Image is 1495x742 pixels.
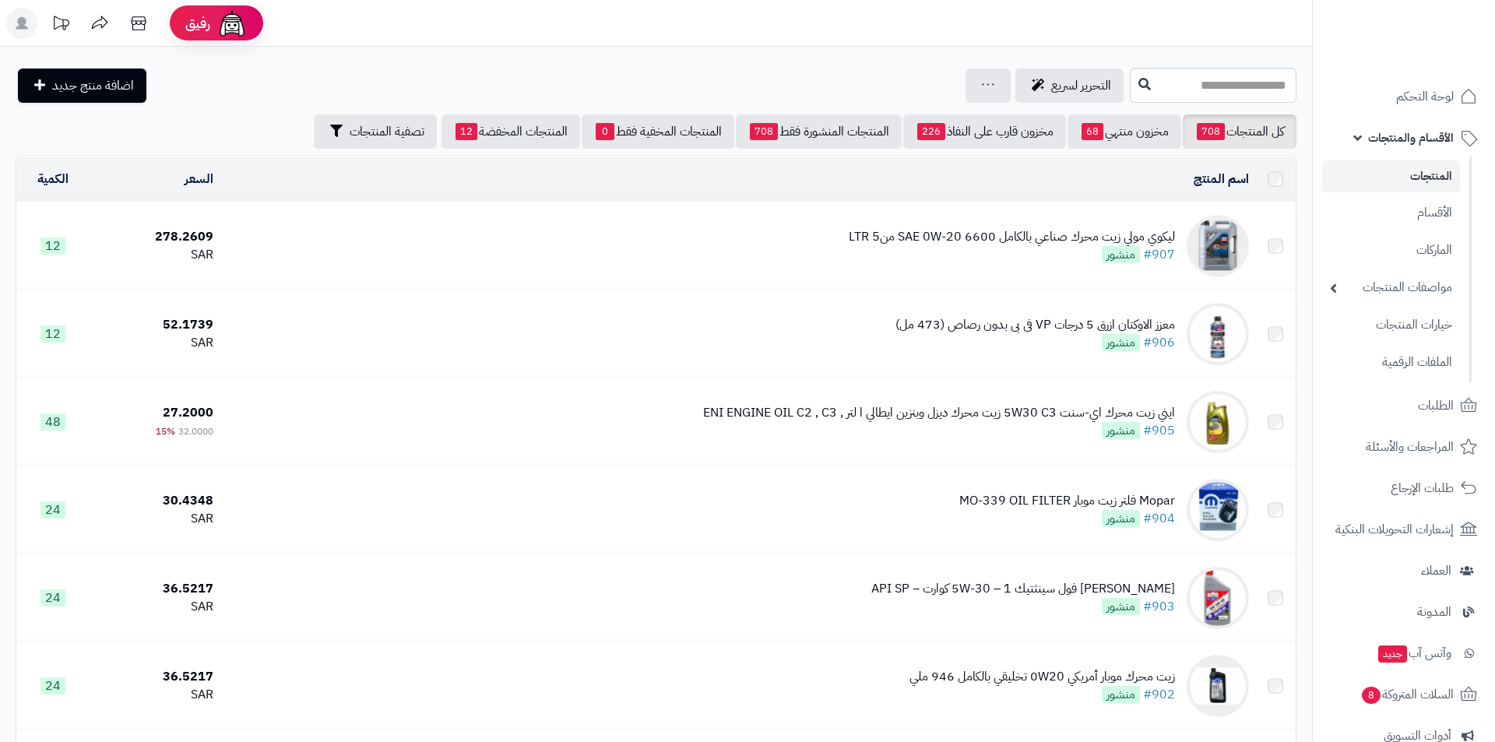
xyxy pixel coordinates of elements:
[37,170,69,188] a: الكمية
[1102,686,1140,703] span: منشور
[895,316,1175,334] div: معزز الاوكتان ازرق 5 درجات VP فى بى بدون رصاص (473 مل)
[1378,645,1407,663] span: جديد
[1322,346,1460,379] a: الملفات الرقمية
[1102,334,1140,351] span: منشور
[1368,127,1454,149] span: الأقسام والمنتجات
[1187,391,1249,453] img: ايني زيت محرك اي-سنت 5W30 C3 زيت محرك ديزل وبنزين ايطالي ا لتر , ENI ENGINE OIL C2 , C3
[1068,114,1181,149] a: مخزون منتهي68
[1322,78,1486,115] a: لوحة التحكم
[1322,676,1486,713] a: السلات المتروكة8
[1322,387,1486,424] a: الطلبات
[1322,271,1460,304] a: مواصفات المنتجات
[40,677,65,695] span: 24
[1143,685,1175,704] a: #902
[1418,395,1454,417] span: الطلبات
[456,123,477,140] span: 12
[1322,428,1486,466] a: المراجعات والأسئلة
[1143,421,1175,440] a: #905
[95,510,213,528] div: SAR
[40,589,65,607] span: 24
[1322,160,1460,192] a: المنتجات
[1322,308,1460,342] a: خيارات المنتجات
[1187,567,1249,629] img: زيت Lucas لوكاس فول سينثتيك 5W‑30 – 1 كوارت – API SP
[1322,635,1486,672] a: وآتس آبجديد
[703,404,1175,422] div: ايني زيت محرك اي-سنت 5W30 C3 زيت محرك ديزل وبنزين ايطالي ا لتر , ENI ENGINE OIL C2 , C3
[40,413,65,431] span: 48
[350,122,424,141] span: تصفية المنتجات
[185,14,210,33] span: رفيق
[1389,30,1480,63] img: logo-2.png
[1322,552,1486,589] a: العملاء
[1322,196,1460,230] a: الأقسام
[314,114,437,149] button: تصفية المنتجات
[596,123,614,140] span: 0
[1102,510,1140,527] span: منشور
[1102,598,1140,615] span: منشور
[750,123,778,140] span: 708
[156,424,175,438] span: 15%
[1051,76,1111,95] span: التحرير لسريع
[959,492,1175,510] div: Mopar فلتر زيت موبار MO-339 OIL FILTER
[40,325,65,343] span: 12
[441,114,580,149] a: المنتجات المخفضة12
[163,403,213,422] span: 27.2000
[95,316,213,334] div: 52.1739
[1335,519,1454,540] span: إشعارات التحويلات البنكية
[1322,593,1486,631] a: المدونة
[903,114,1066,149] a: مخزون قارب على النفاذ226
[95,492,213,510] div: 30.4348
[185,170,213,188] a: السعر
[1322,234,1460,267] a: الماركات
[1015,69,1124,103] a: التحرير لسريع
[1183,114,1296,149] a: كل المنتجات708
[1391,477,1454,499] span: طلبات الإرجاع
[1396,86,1454,107] span: لوحة التحكم
[95,686,213,704] div: SAR
[1361,686,1381,704] span: 8
[849,228,1175,246] div: ليكوي مولي زيت محرك صناعي بالكامل 6600 SAE 0W-20 منLTR 5
[95,246,213,264] div: SAR
[52,76,134,95] span: اضافة منتج جديد
[1322,511,1486,548] a: إشعارات التحويلات البنكية
[1377,642,1451,664] span: وآتس آب
[95,668,213,686] div: 36.5217
[1417,601,1451,623] span: المدونة
[1197,123,1225,140] span: 708
[18,69,146,103] a: اضافة منتج جديد
[40,501,65,519] span: 24
[95,334,213,352] div: SAR
[871,580,1175,598] div: [PERSON_NAME] فول سينثتيك 5W‑30 – 1 كوارت – API SP
[909,668,1175,686] div: زيت محرك موبار أمريكي 0W20 تخليقي بالكامل 946 ملي
[1187,303,1249,365] img: معزز الاوكتان ازرق 5 درجات VP فى بى بدون رصاص (473 مل)
[1360,684,1454,705] span: السلات المتروكة
[1143,245,1175,264] a: #907
[1187,215,1249,277] img: ليكوي مولي زيت محرك صناعي بالكامل 6600 SAE 0W-20 منLTR 5
[95,228,213,246] div: 278.2609
[736,114,902,149] a: المنتجات المنشورة فقط708
[1143,333,1175,352] a: #906
[1102,422,1140,439] span: منشور
[1366,436,1454,458] span: المراجعات والأسئلة
[1194,170,1249,188] a: اسم المنتج
[41,8,80,43] a: تحديثات المنصة
[1143,509,1175,528] a: #904
[1143,597,1175,616] a: #903
[1102,246,1140,263] span: منشور
[95,598,213,616] div: SAR
[1187,655,1249,717] img: زيت محرك موبار أمريكي 0W20 تخليقي بالكامل 946 ملي
[1322,469,1486,507] a: طلبات الإرجاع
[1082,123,1103,140] span: 68
[178,424,213,438] span: 32.0000
[216,8,248,39] img: ai-face.png
[95,580,213,598] div: 36.5217
[582,114,734,149] a: المنتجات المخفية فقط0
[1421,560,1451,582] span: العملاء
[917,123,945,140] span: 226
[40,237,65,255] span: 12
[1187,479,1249,541] img: Mopar فلتر زيت موبار MO-339 OIL FILTER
